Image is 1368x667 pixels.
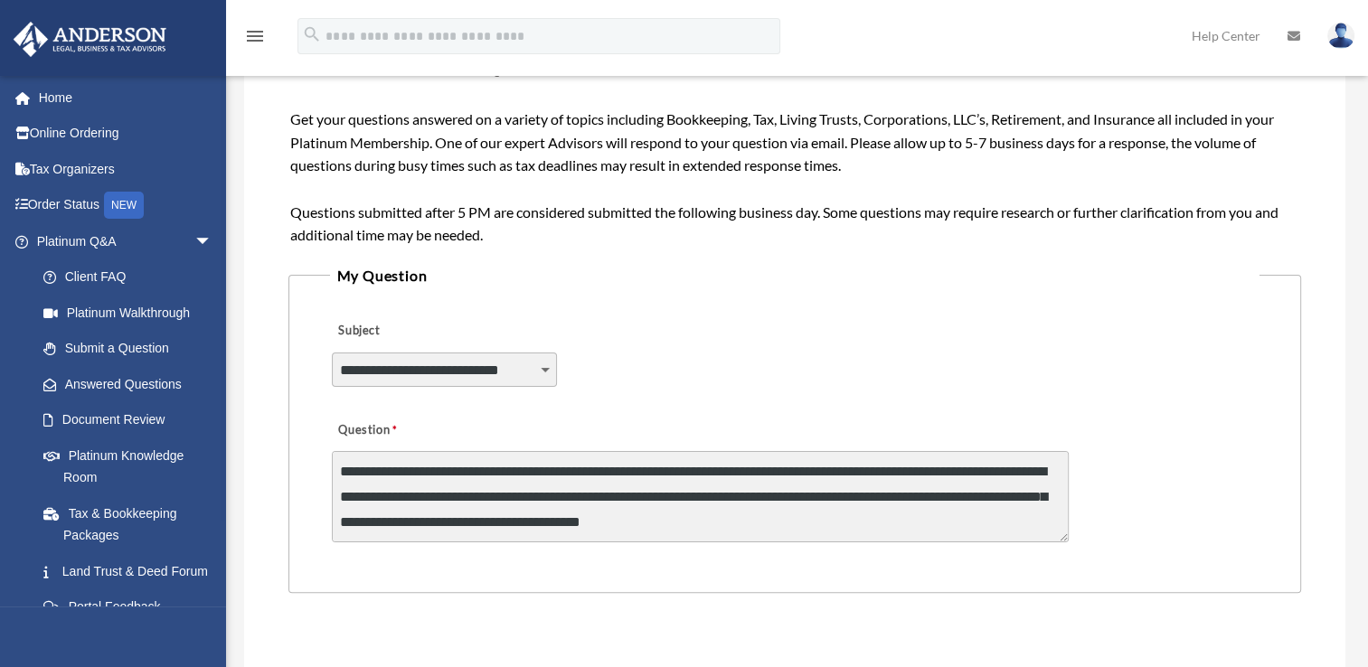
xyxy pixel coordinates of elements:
[332,319,504,344] label: Subject
[244,25,266,47] i: menu
[25,402,240,438] a: Document Review
[25,437,240,495] a: Platinum Knowledge Room
[194,223,231,260] span: arrow_drop_down
[25,495,240,553] a: Tax & Bookkeeping Packages
[290,51,573,78] span: Submit a Platinum Question
[330,263,1260,288] legend: My Question
[13,187,240,224] a: Order StatusNEW
[25,259,240,296] a: Client FAQ
[104,192,144,219] div: NEW
[25,331,231,367] a: Submit a Question
[1327,23,1354,49] img: User Pic
[25,366,240,402] a: Answered Questions
[25,589,240,625] a: Portal Feedback
[302,24,322,44] i: search
[13,223,240,259] a: Platinum Q&Aarrow_drop_down
[13,80,240,116] a: Home
[8,22,172,57] img: Anderson Advisors Platinum Portal
[244,32,266,47] a: menu
[13,151,240,187] a: Tax Organizers
[25,295,240,331] a: Platinum Walkthrough
[13,116,240,152] a: Online Ordering
[332,418,472,443] label: Question
[25,553,240,589] a: Land Trust & Deed Forum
